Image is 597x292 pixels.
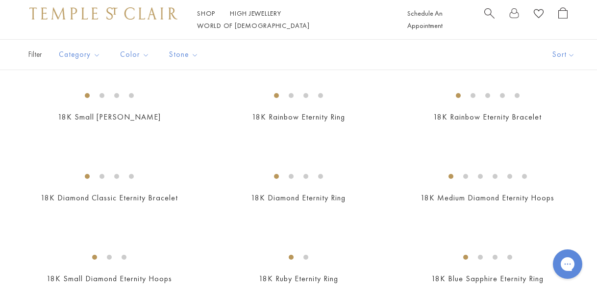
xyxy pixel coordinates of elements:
[431,273,544,284] a: 18K Blue Sapphire Eternity Ring
[29,7,177,19] img: Temple St. Clair
[164,49,206,61] span: Stone
[230,9,281,18] a: High JewelleryHigh Jewellery
[58,112,161,122] a: 18K Small [PERSON_NAME]
[484,7,495,32] a: Search
[197,9,215,18] a: ShopShop
[47,273,172,284] a: 18K Small Diamond Eternity Hoops
[407,9,443,30] a: Schedule An Appointment
[558,7,568,32] a: Open Shopping Bag
[252,112,345,122] a: 18K Rainbow Eternity Ring
[421,193,554,203] a: 18K Medium Diamond Eternity Hoops
[113,44,157,66] button: Color
[162,44,206,66] button: Stone
[534,7,544,23] a: View Wishlist
[51,44,108,66] button: Category
[197,21,309,30] a: World of [DEMOGRAPHIC_DATA]World of [DEMOGRAPHIC_DATA]
[115,49,157,61] span: Color
[259,273,338,284] a: 18K Ruby Eternity Ring
[54,49,108,61] span: Category
[41,193,178,203] a: 18K Diamond Classic Eternity Bracelet
[433,112,542,122] a: 18K Rainbow Eternity Bracelet
[548,246,587,282] iframe: Gorgias live chat messenger
[251,193,346,203] a: 18K Diamond Eternity Ring
[197,7,385,32] nav: Main navigation
[530,40,597,70] button: Show sort by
